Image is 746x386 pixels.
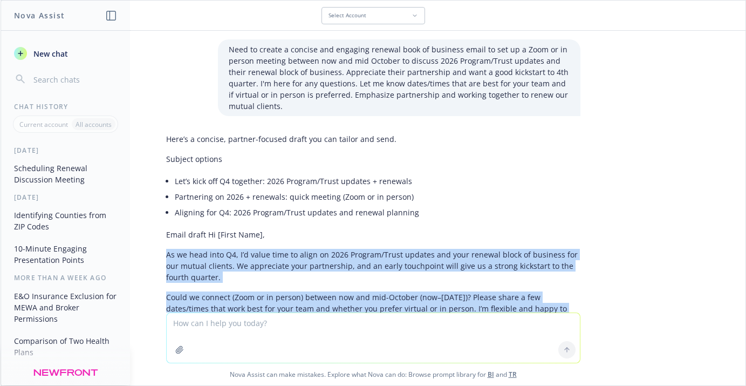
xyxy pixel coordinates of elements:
p: Here’s a concise, partner-focused draft you can tailor and send. [166,133,580,145]
div: More than a week ago [1,273,130,282]
li: Partnering on 2026 + renewals: quick meeting (Zoom or in person) [175,189,580,205]
span: Select Account [328,12,366,19]
p: Email draft Hi [First Name], [166,229,580,240]
p: Subject options [166,153,580,165]
p: As we head into Q4, I’d value time to align on 2026 Program/Trust updates and your renewal block ... [166,249,580,283]
button: Identifying Counties from ZIP Codes [10,206,121,235]
div: Chat History [1,102,130,111]
button: 10-Minute Engaging Presentation Points [10,240,121,269]
li: Let’s kick off Q4 together: 2026 Program/Trust updates + renewals [175,173,580,189]
span: Nova Assist can make mistakes. Explore what Nova can do: Browse prompt library for and [5,363,741,385]
input: Search chats [31,72,117,87]
a: TR [509,370,517,379]
h1: Nova Assist [14,10,65,21]
button: E&O Insurance Exclusion for MEWA and Broker Permissions [10,287,121,328]
span: New chat [31,48,68,59]
button: Comparison of Two Health Plans [10,332,121,361]
p: Could we connect (Zoom or in person) between now and mid-October (now–[DATE])? Please share a few... [166,292,580,326]
p: Current account [19,120,68,129]
a: BI [488,370,494,379]
p: All accounts [76,120,112,129]
button: New chat [10,44,121,63]
div: [DATE] [1,193,130,202]
button: Select Account [321,7,425,24]
div: [DATE] [1,146,130,155]
p: Need to create a concise and engaging renewal book of business email to set up a Zoom or in perso... [229,44,570,112]
button: Scheduling Renewal Discussion Meeting [10,159,121,188]
li: Aligning for Q4: 2026 Program/Trust updates and renewal planning [175,205,580,220]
